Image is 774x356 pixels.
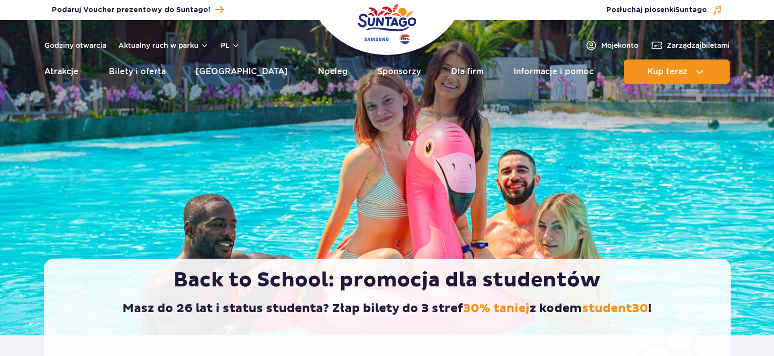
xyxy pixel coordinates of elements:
a: Zarządzajbiletami [651,39,730,51]
span: Kup teraz [648,67,687,76]
a: Bilety i oferta [109,60,166,84]
a: Sponsorzy [377,60,421,84]
span: Posłuchaj piosenki [606,5,707,15]
a: Podaruj Voucher prezentowy do Suntago! [52,3,224,17]
h1: Back to School: promocja dla studentów [65,268,709,293]
button: pl [221,40,240,50]
span: Suntago [675,7,707,14]
a: Atrakcje [44,60,79,84]
span: student30 [582,301,648,316]
button: Posłuchaj piosenkiSuntago [606,5,722,15]
a: Mojekonto [585,39,638,51]
a: Godziny otwarcia [44,40,106,50]
a: Informacje i pomoc [513,60,594,84]
h2: Masz do 26 lat i status studenta? Złap bilety do 3 stref z kodem ! [65,301,709,316]
a: [GEOGRAPHIC_DATA] [196,60,288,84]
span: Podaruj Voucher prezentowy do Suntago! [52,5,210,15]
a: Dla firm [451,60,484,84]
button: Kup teraz [624,60,730,84]
span: Moje konto [601,40,638,50]
button: Aktualny ruch w parku [118,41,209,49]
span: Zarządzaj biletami [667,40,730,50]
span: 30% taniej [463,301,530,316]
a: Nocleg [318,60,348,84]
